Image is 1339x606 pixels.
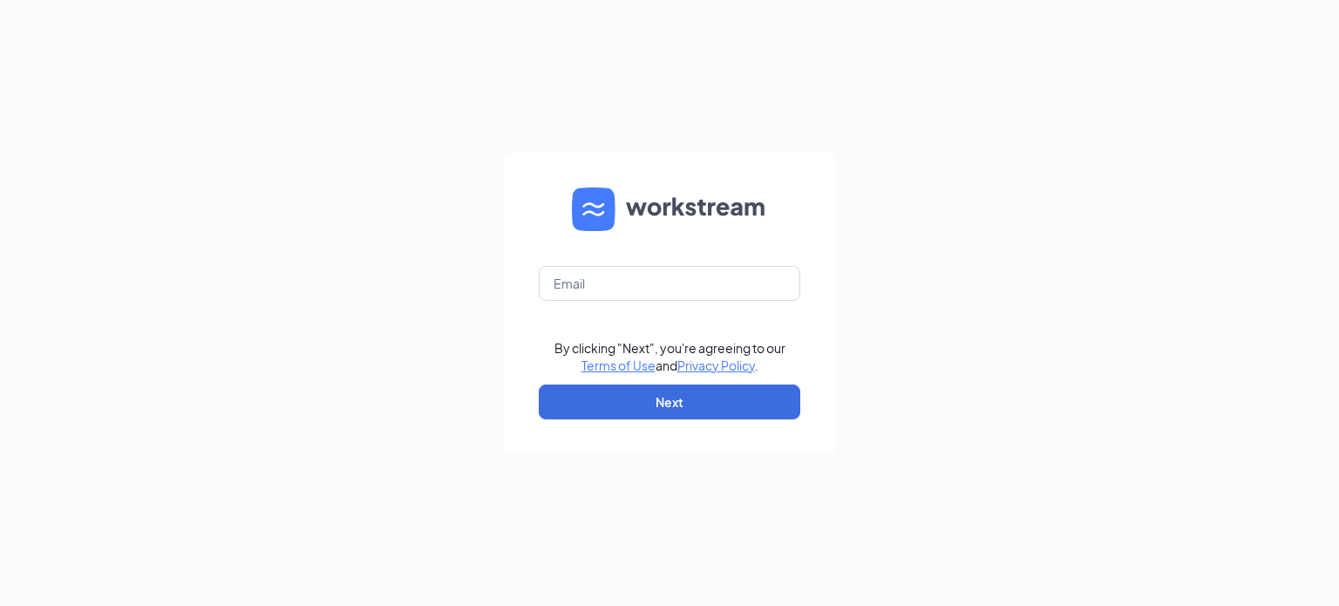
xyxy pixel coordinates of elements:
[581,357,656,373] a: Terms of Use
[677,357,755,373] a: Privacy Policy
[572,187,767,231] img: WS logo and Workstream text
[539,266,800,301] input: Email
[554,339,785,374] div: By clicking "Next", you're agreeing to our and .
[539,385,800,419] button: Next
